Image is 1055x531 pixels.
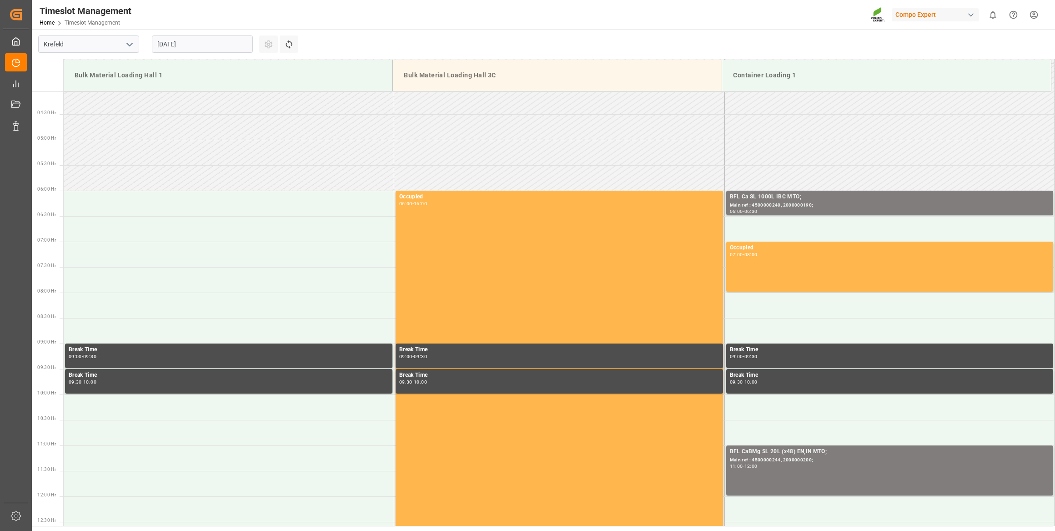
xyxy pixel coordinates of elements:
[38,35,139,53] input: Type to search/select
[744,253,758,257] div: 08:00
[743,209,744,213] div: -
[37,339,56,344] span: 09:00 Hr
[729,67,1044,84] div: Container Loading 1
[69,345,389,354] div: Break Time
[37,110,56,115] span: 04:30 Hr
[730,354,743,359] div: 09:00
[152,35,253,53] input: DD.MM.YYYY
[744,464,758,468] div: 12:00
[40,20,55,26] a: Home
[730,345,1050,354] div: Break Time
[37,161,56,166] span: 05:30 Hr
[37,238,56,243] span: 07:00 Hr
[37,212,56,217] span: 06:30 Hr
[744,209,758,213] div: 06:30
[730,380,743,384] div: 09:30
[743,253,744,257] div: -
[399,380,412,384] div: 09:30
[414,202,427,206] div: 16:00
[414,354,427,359] div: 09:30
[744,354,758,359] div: 09:30
[730,209,743,213] div: 06:00
[730,202,1050,209] div: Main ref : 4500000240, 2000000190;
[414,380,427,384] div: 10:00
[37,467,56,472] span: 11:30 Hr
[744,380,758,384] div: 10:00
[69,371,389,380] div: Break Time
[37,518,56,523] span: 12:30 Hr
[412,202,414,206] div: -
[83,354,96,359] div: 09:30
[983,5,1003,25] button: show 0 new notifications
[1003,5,1024,25] button: Help Center
[122,37,136,51] button: open menu
[743,354,744,359] div: -
[37,390,56,395] span: 10:00 Hr
[871,7,885,23] img: Screenshot%202023-09-29%20at%2010.02.21.png_1712312052.png
[37,263,56,268] span: 07:30 Hr
[37,288,56,293] span: 08:00 Hr
[412,380,414,384] div: -
[730,253,743,257] div: 07:00
[82,380,83,384] div: -
[82,354,83,359] div: -
[399,192,719,202] div: Occupied
[730,456,1050,464] div: Main ref : 4500000244, 2000000200;
[69,380,82,384] div: 09:30
[730,192,1050,202] div: BFL Ca SL 1000L IBC MTO;
[892,8,979,21] div: Compo Expert
[37,416,56,421] span: 10:30 Hr
[743,380,744,384] div: -
[730,464,743,468] div: 11:00
[37,187,56,192] span: 06:00 Hr
[730,371,1050,380] div: Break Time
[892,6,983,23] button: Compo Expert
[400,67,714,84] div: Bulk Material Loading Hall 3C
[37,441,56,446] span: 11:00 Hr
[83,380,96,384] div: 10:00
[40,4,131,18] div: Timeslot Management
[37,136,56,141] span: 05:00 Hr
[37,492,56,497] span: 12:00 Hr
[399,371,719,380] div: Break Time
[37,365,56,370] span: 09:30 Hr
[412,354,414,359] div: -
[743,464,744,468] div: -
[399,345,719,354] div: Break Time
[37,314,56,319] span: 08:30 Hr
[399,202,412,206] div: 06:00
[730,447,1050,456] div: BFL CaBMg SL 20L (x48) EN,IN MTO;
[730,243,1050,253] div: Occupied
[399,354,412,359] div: 09:00
[69,354,82,359] div: 09:00
[71,67,385,84] div: Bulk Material Loading Hall 1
